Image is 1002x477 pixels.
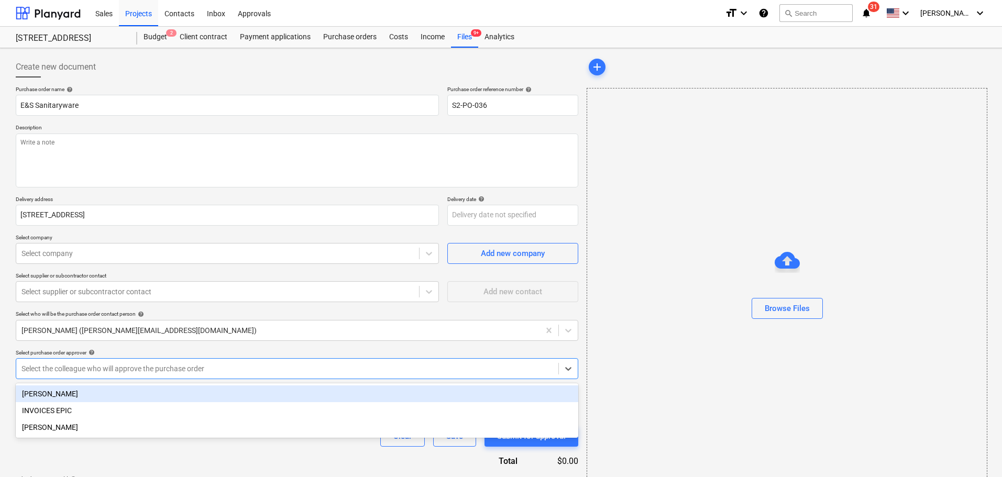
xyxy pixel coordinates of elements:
[16,349,578,356] div: Select purchase order approver
[974,7,986,19] i: keyboard_arrow_down
[471,29,481,37] span: 9+
[447,95,578,116] input: Order number
[534,455,578,467] div: $0.00
[16,385,578,402] div: [PERSON_NAME]
[136,311,144,317] span: help
[16,124,578,133] p: Description
[725,7,737,19] i: format_size
[476,196,485,202] span: help
[166,29,177,37] span: 2
[752,298,823,319] button: Browse Files
[784,9,792,17] span: search
[16,419,578,436] div: Jacob Salta
[16,385,578,402] div: Matt Lebon
[447,196,578,203] div: Delivery date
[16,95,439,116] input: Document name
[950,427,1002,477] iframe: Chat Widget
[737,7,750,19] i: keyboard_arrow_down
[442,455,534,467] div: Total
[16,234,439,243] p: Select company
[86,349,95,356] span: help
[481,247,545,260] div: Add new company
[920,9,973,17] span: [PERSON_NAME]
[765,302,810,315] div: Browse Files
[758,7,769,19] i: Knowledge base
[779,4,853,22] button: Search
[16,205,439,226] input: Delivery address
[591,61,603,73] span: add
[173,27,234,48] a: Client contract
[899,7,912,19] i: keyboard_arrow_down
[451,27,478,48] div: Files
[523,86,532,93] span: help
[16,310,578,317] div: Select who will be the purchase order contact person
[317,27,383,48] a: Purchase orders
[16,402,578,419] div: INVOICES EPIC
[861,7,872,19] i: notifications
[383,27,414,48] a: Costs
[16,196,439,205] p: Delivery address
[16,272,439,281] p: Select supplier or subcontractor contact
[137,27,173,48] div: Budget
[234,27,317,48] a: Payment applications
[137,27,173,48] a: Budget2
[414,27,451,48] a: Income
[16,86,439,93] div: Purchase order name
[451,27,478,48] a: Files9+
[868,2,879,12] span: 31
[16,61,96,73] span: Create new document
[64,86,73,93] span: help
[478,27,521,48] a: Analytics
[447,243,578,264] button: Add new company
[447,205,578,226] input: Delivery date not specified
[16,419,578,436] div: [PERSON_NAME]
[16,33,125,44] div: [STREET_ADDRESS]
[447,86,578,93] div: Purchase order reference number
